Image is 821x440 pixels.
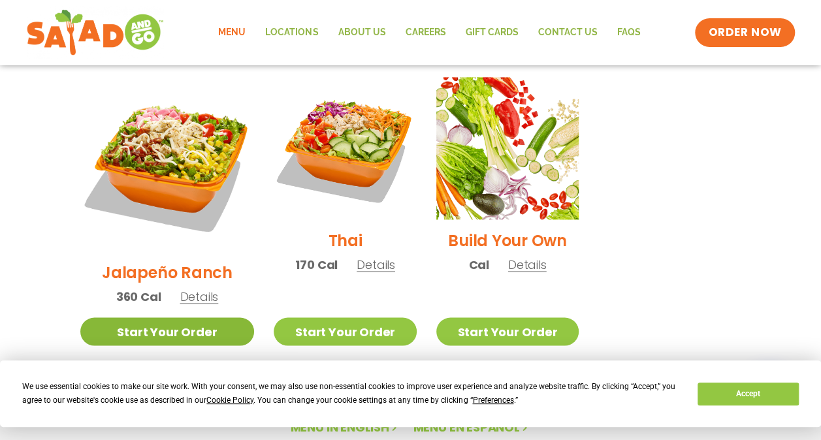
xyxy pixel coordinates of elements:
a: Careers [395,18,455,48]
a: Locations [255,18,328,48]
a: Start Your Order [80,317,255,345]
a: FAQs [607,18,650,48]
h2: Jalapeño Ranch [102,261,233,284]
a: GIFT CARDS [455,18,528,48]
span: 360 Cal [116,288,161,306]
a: About Us [328,18,395,48]
a: Contact Us [528,18,607,48]
span: Details [357,257,395,273]
span: Cal [468,256,489,274]
nav: Menu [208,18,650,48]
span: Details [180,289,218,305]
img: Product photo for Jalapeño Ranch Salad [80,77,255,251]
span: 170 Cal [295,256,338,274]
span: Cookie Policy [206,396,253,405]
button: Accept [698,383,798,405]
span: Preferences [472,396,513,405]
div: We use essential cookies to make our site work. With your consent, we may also use non-essential ... [22,380,682,407]
span: ORDER NOW [708,25,781,40]
a: Menu [208,18,255,48]
img: Product photo for Build Your Own [436,77,579,219]
h2: Thai [329,229,362,252]
a: Start Your Order [436,317,579,345]
a: Start Your Order [274,317,416,345]
h2: Build Your Own [448,229,567,252]
a: Menu in English [290,418,400,435]
a: ORDER NOW [695,18,794,47]
span: Details [508,257,547,273]
img: Product photo for Thai Salad [274,77,416,219]
img: new-SAG-logo-768×292 [26,7,164,59]
a: Menú en español [413,418,530,435]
